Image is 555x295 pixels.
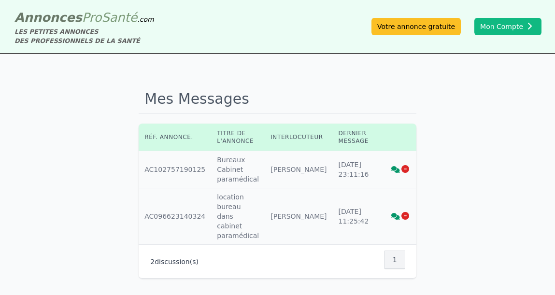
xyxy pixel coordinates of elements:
[391,213,400,220] i: Voir la discussion
[333,151,375,188] td: [DATE] 23:11:16
[333,124,375,151] th: Dernier message
[101,10,137,25] span: Santé
[401,212,409,220] i: Supprimer la discussion
[385,251,405,269] nav: Pagination
[150,258,155,266] span: 2
[265,188,332,245] td: [PERSON_NAME]
[393,255,397,265] span: 1
[14,27,154,45] div: LES PETITES ANNONCES DES PROFESSIONNELS DE LA SANTÉ
[333,188,375,245] td: [DATE] 11:25:42
[265,151,332,188] td: [PERSON_NAME]
[139,124,211,151] th: Réf. annonce.
[139,188,211,245] td: AC096623140324
[391,166,400,173] i: Voir la discussion
[150,257,199,267] p: discussion(s)
[82,10,102,25] span: Pro
[371,18,461,35] a: Votre annonce gratuite
[211,124,265,151] th: Titre de l'annonce
[14,10,154,25] a: AnnoncesProSanté.com
[137,15,154,23] span: .com
[401,165,409,173] i: Supprimer la discussion
[139,84,416,114] h1: Mes Messages
[211,188,265,245] td: location bureau dans cabinet paramédical
[211,151,265,188] td: Bureaux Cabinet paramédical
[265,124,332,151] th: Interlocuteur
[474,18,541,35] button: Mon Compte
[139,151,211,188] td: AC102757190125
[14,10,82,25] span: Annonces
